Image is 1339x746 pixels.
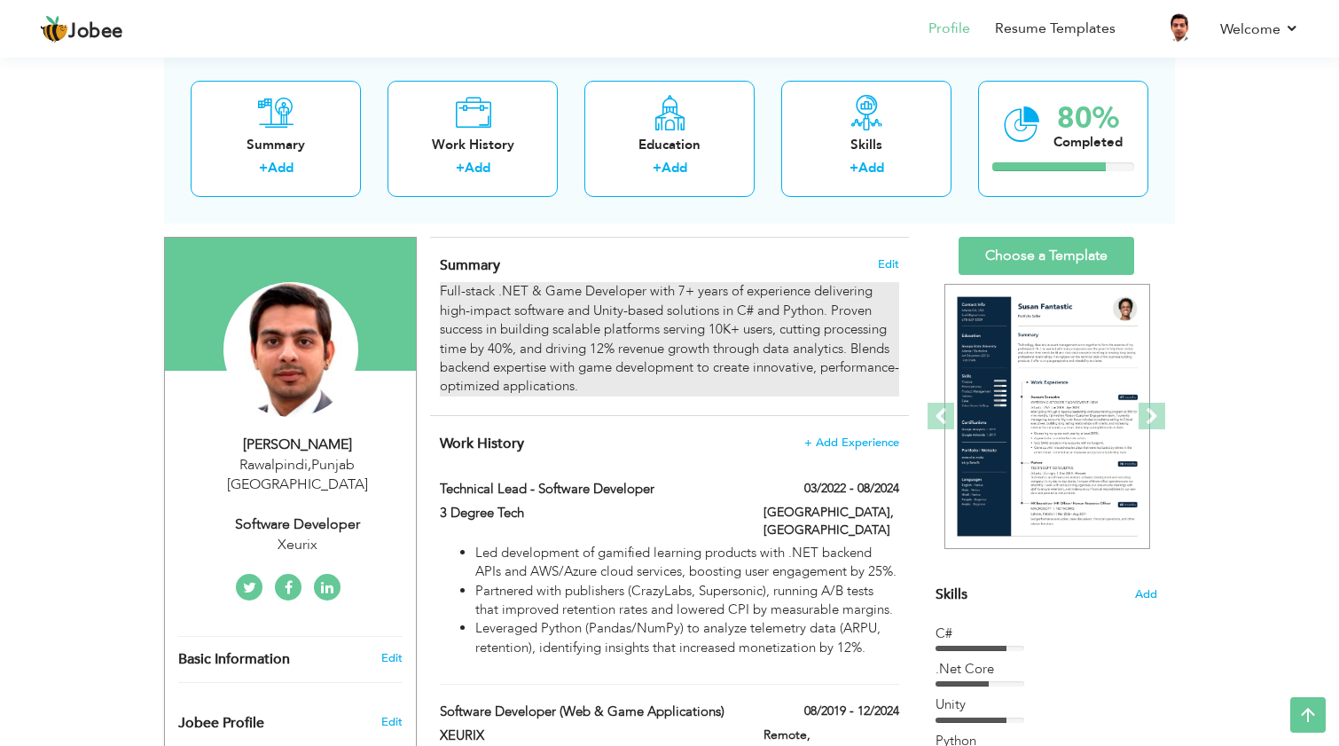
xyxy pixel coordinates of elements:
[165,696,416,741] div: Enhance your career by creating a custom URL for your Jobee public profile.
[259,159,268,177] label: +
[1135,586,1157,603] span: Add
[804,436,899,449] span: + Add Experience
[268,159,294,177] a: Add
[440,504,738,522] label: 3 Degree Tech
[662,159,687,177] a: Add
[178,535,416,555] div: Xeurix
[465,159,490,177] a: Add
[959,237,1134,275] a: Choose a Template
[1220,19,1299,40] a: Welcome
[1165,13,1194,42] img: Profile Img
[475,619,899,657] li: Leveraged Python (Pandas/NumPy) to analyze telemetry data (ARPU, retention), identifying insights...
[440,435,899,452] h4: This helps to show the companies you have worked for.
[440,434,524,453] span: Work History
[308,455,311,475] span: ,
[475,544,899,582] li: Led development of gamified learning products with .NET backend APIs and AWS/Azure cloud services...
[795,135,937,153] div: Skills
[936,624,1157,643] div: C#
[804,480,899,498] label: 03/2022 - 08/2024
[1053,103,1123,132] div: 80%
[205,135,347,153] div: Summary
[40,15,123,43] a: Jobee
[928,19,970,39] a: Profile
[475,582,899,620] li: Partnered with publishers (CrazyLabs, Supersonic), running A/B tests that improved retention rate...
[440,703,738,721] label: Software Developer (Web & Game Applications)
[858,159,884,177] a: Add
[936,585,967,604] span: Skills
[995,19,1116,39] a: Resume Templates
[763,504,899,539] label: [GEOGRAPHIC_DATA], [GEOGRAPHIC_DATA]
[178,716,264,732] span: Jobee Profile
[936,695,1157,714] div: Unity
[223,282,358,417] img: Mazhar Ali
[402,135,544,153] div: Work History
[850,159,858,177] label: +
[440,255,500,275] span: Summary
[381,650,403,666] a: Edit
[599,135,740,153] div: Education
[936,660,1157,679] div: .Net Core
[178,455,416,496] div: Rawalpindi Punjab [GEOGRAPHIC_DATA]
[878,258,899,271] span: Edit
[1053,132,1123,151] div: Completed
[440,726,738,745] label: XEURIX
[804,703,899,720] label: 08/2019 - 12/2024
[68,22,123,42] span: Jobee
[178,514,416,535] div: Software Developer
[440,256,899,274] h4: Adding a summary is a quick and easy way to highlight your experience and interests.
[440,282,899,397] div: Full-stack .NET & Game Developer with 7+ years of experience delivering high-impact software and ...
[440,480,738,499] label: Technical Lead - Software Developer
[653,159,662,177] label: +
[381,714,403,730] span: Edit
[40,15,68,43] img: jobee.io
[178,652,290,668] span: Basic Information
[178,435,416,455] div: [PERSON_NAME]
[456,159,465,177] label: +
